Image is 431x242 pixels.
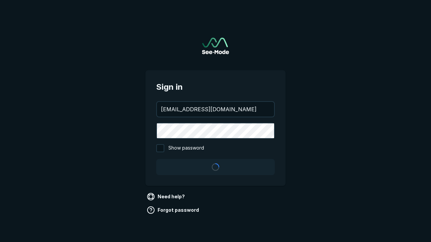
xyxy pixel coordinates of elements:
a: Need help? [145,191,188,202]
img: See-Mode Logo [202,38,229,54]
a: Go to sign in [202,38,229,54]
a: Forgot password [145,205,202,215]
span: Show password [168,144,204,152]
input: your@email.com [157,102,274,117]
span: Sign in [156,81,275,93]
